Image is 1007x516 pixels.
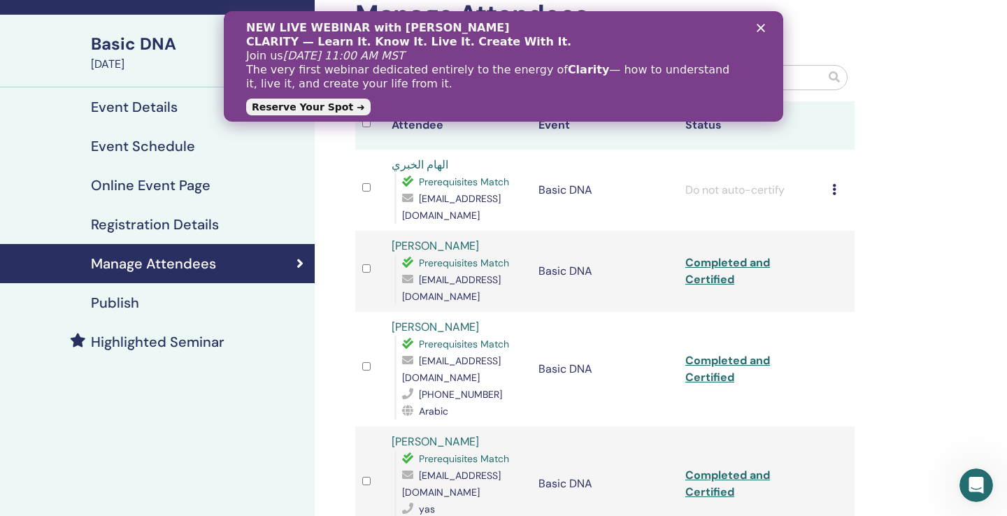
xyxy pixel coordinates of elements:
a: Reserve Your Spot ➜ [22,87,147,104]
h4: Manage Attendees [91,255,216,272]
h4: Publish [91,294,139,311]
iframe: Intercom live chat banner [224,11,783,122]
a: [PERSON_NAME] [392,434,479,449]
h4: Highlighted Seminar [91,334,224,350]
span: Prerequisites Match [419,338,509,350]
h4: Event Details [91,99,178,115]
a: Completed and Certified [685,353,770,385]
th: Event [531,101,678,150]
h4: Event Schedule [91,138,195,155]
div: [DATE] [91,56,306,73]
td: Basic DNA [531,312,678,427]
span: [EMAIL_ADDRESS][DOMAIN_NAME] [402,192,501,222]
h4: Online Event Page [91,177,210,194]
a: [PERSON_NAME] [392,320,479,334]
a: [PERSON_NAME] [392,238,479,253]
a: Completed and Certified [685,255,770,287]
span: [PHONE_NUMBER] [419,388,502,401]
th: Status [678,101,825,150]
iframe: Intercom live chat [959,468,993,502]
a: Basic DNA[DATE] [83,32,315,73]
span: Prerequisites Match [419,452,509,465]
a: Completed and Certified [685,468,770,499]
span: Arabic [419,405,448,417]
div: Basic DNA [91,32,306,56]
span: yas [419,503,435,515]
a: الهام الخبري [392,157,448,172]
td: Basic DNA [531,231,678,312]
h4: Registration Details [91,216,219,233]
div: Close [533,13,547,21]
span: Prerequisites Match [419,175,509,188]
span: [EMAIL_ADDRESS][DOMAIN_NAME] [402,273,501,303]
span: [EMAIL_ADDRESS][DOMAIN_NAME] [402,469,501,499]
b: Clarity [344,52,385,65]
th: Attendee [385,101,531,150]
span: Prerequisites Match [419,257,509,269]
td: Basic DNA [531,150,678,231]
span: [EMAIL_ADDRESS][DOMAIN_NAME] [402,354,501,384]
